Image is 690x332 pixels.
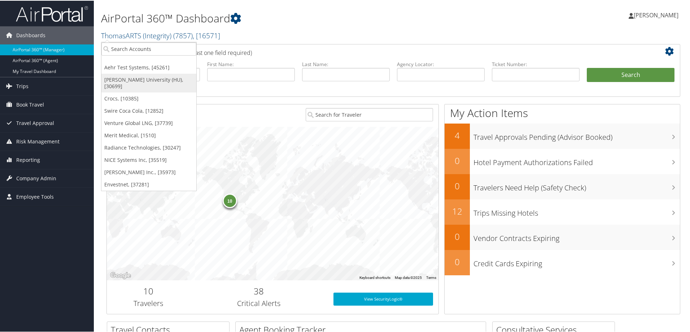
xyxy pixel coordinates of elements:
[629,4,686,25] a: [PERSON_NAME]
[101,141,196,153] a: Radiance Technologies, [30247]
[101,116,196,129] a: Venture Global LNG, [37739]
[302,60,390,67] label: Last Name:
[183,48,252,56] span: (at least one field required)
[101,73,196,92] a: [PERSON_NAME] University (HU), [30699]
[195,298,323,308] h3: Critical Alerts
[445,148,680,173] a: 0Hotel Payment Authorizations Failed
[193,30,220,40] span: , [ 16571 ]
[16,187,54,205] span: Employee Tools
[426,275,436,279] a: Terms (opens in new tab)
[16,26,45,44] span: Dashboards
[445,255,470,267] h2: 0
[16,5,88,22] img: airportal-logo.png
[587,67,674,82] button: Search
[445,199,680,224] a: 12Trips Missing Hotels
[445,249,680,275] a: 0Credit Cards Expiring
[634,10,678,18] span: [PERSON_NAME]
[101,61,196,73] a: Aehr Test Systems, [45261]
[109,270,132,280] a: Open this area in Google Maps (opens a new window)
[112,298,184,308] h3: Travelers
[16,95,44,113] span: Book Travel
[333,292,433,305] a: View SecurityLogic®
[16,113,54,131] span: Travel Approval
[445,173,680,199] a: 0Travelers Need Help (Safety Check)
[101,153,196,165] a: NICE Systems Inc, [35519]
[473,128,680,142] h3: Travel Approvals Pending (Advisor Booked)
[16,150,40,168] span: Reporting
[306,107,433,121] input: Search for Traveler
[445,204,470,217] h2: 12
[473,178,680,192] h3: Travelers Need Help (Safety Check)
[359,275,390,280] button: Keyboard shortcuts
[473,229,680,243] h3: Vendor Contracts Expiring
[473,153,680,167] h3: Hotel Payment Authorizations Failed
[445,105,680,120] h1: My Action Items
[112,45,627,57] h2: Airtinerary Lookup
[207,60,295,67] label: First Name:
[222,193,237,207] div: 10
[109,270,132,280] img: Google
[473,204,680,217] h3: Trips Missing Hotels
[112,284,184,297] h2: 10
[445,129,470,141] h2: 4
[101,10,491,25] h1: AirPortal 360™ Dashboard
[101,178,196,190] a: Envestnet, [37281]
[101,30,220,40] a: ThomasARTS (Integrity)
[445,224,680,249] a: 0Vendor Contracts Expiring
[16,77,29,95] span: Trips
[445,154,470,166] h2: 0
[101,165,196,178] a: [PERSON_NAME] Inc., [35973]
[101,42,196,55] input: Search Accounts
[445,179,470,191] h2: 0
[16,132,60,150] span: Risk Management
[473,254,680,268] h3: Credit Cards Expiring
[395,275,422,279] span: Map data ©2025
[173,30,193,40] span: ( 7857 )
[445,123,680,148] a: 4Travel Approvals Pending (Advisor Booked)
[195,284,323,297] h2: 38
[445,230,470,242] h2: 0
[101,104,196,116] a: Swire Coca Cola, [12852]
[101,129,196,141] a: Merit Medical, [1510]
[492,60,580,67] label: Ticket Number:
[397,60,485,67] label: Agency Locator:
[101,92,196,104] a: Crocs, [10385]
[16,169,56,187] span: Company Admin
